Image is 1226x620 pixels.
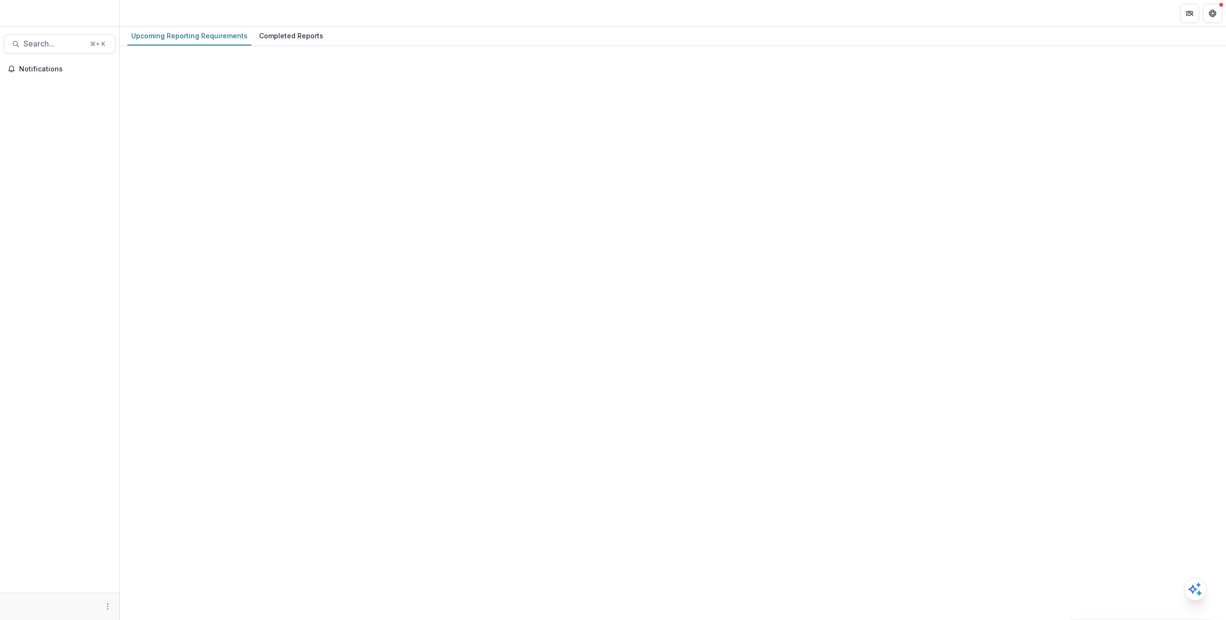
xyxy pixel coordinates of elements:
[127,29,251,43] div: Upcoming Reporting Requirements
[255,27,327,46] a: Completed Reports
[255,29,327,43] div: Completed Reports
[4,34,115,54] button: Search...
[1184,578,1207,601] button: Open AI Assistant
[4,61,115,77] button: Notifications
[1180,4,1199,23] button: Partners
[1203,4,1222,23] button: Get Help
[127,27,251,46] a: Upcoming Reporting Requirements
[102,601,114,612] button: More
[88,39,107,49] div: ⌘ + K
[23,39,84,48] span: Search...
[19,65,112,73] span: Notifications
